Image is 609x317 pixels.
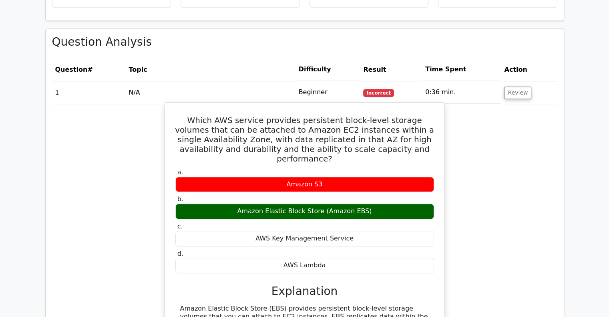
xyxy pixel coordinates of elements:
th: Action [501,58,557,81]
span: Question [55,66,88,73]
div: AWS Key Management Service [175,231,434,246]
span: d. [177,250,183,257]
th: Difficulty [295,58,360,81]
div: Amazon S3 [175,177,434,192]
span: Incorrect [363,89,394,97]
div: AWS Lambda [175,258,434,273]
td: 0:36 min. [422,81,501,104]
td: Beginner [295,81,360,104]
th: Time Spent [422,58,501,81]
td: N/A [125,81,295,104]
th: # [52,58,126,81]
h5: Which AWS service provides persistent block-level storage volumes that can be attached to Amazon ... [175,115,435,164]
td: 1 [52,81,126,104]
span: a. [177,168,183,176]
button: Review [504,87,531,99]
th: Result [360,58,422,81]
th: Topic [125,58,295,81]
h3: Explanation [180,285,429,298]
div: Amazon Elastic Block Store (Amazon EBS) [175,204,434,219]
span: b. [177,195,183,203]
span: c. [177,222,183,230]
h3: Question Analysis [52,35,557,49]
